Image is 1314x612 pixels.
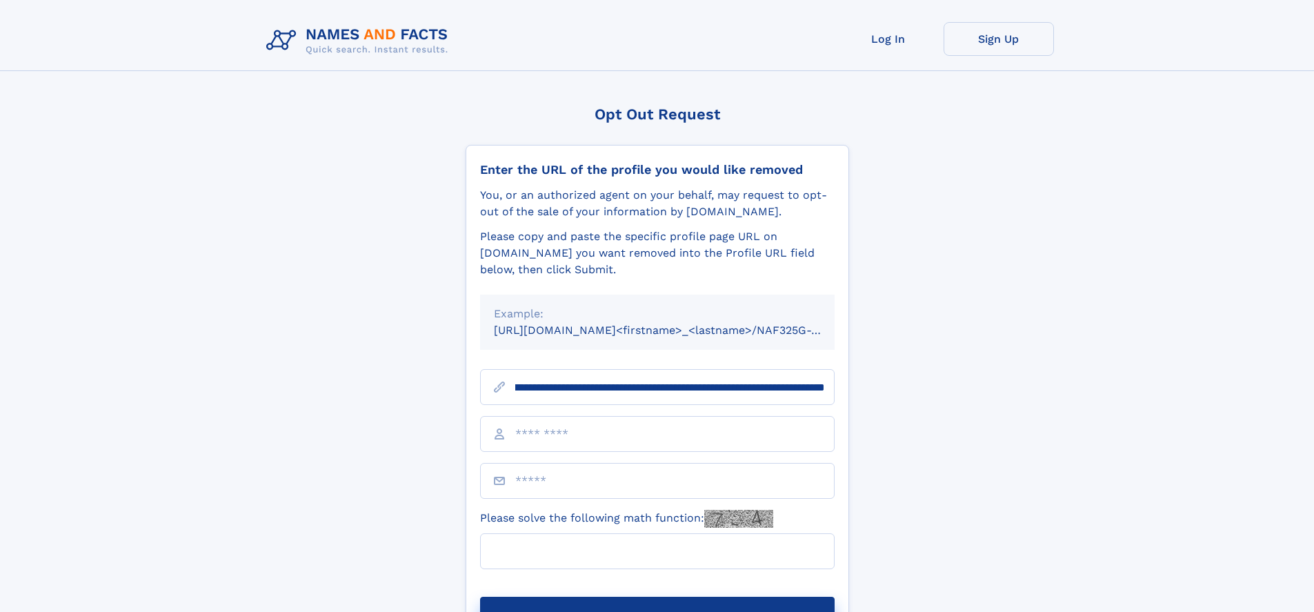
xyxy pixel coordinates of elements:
[466,106,849,123] div: Opt Out Request
[494,324,861,337] small: [URL][DOMAIN_NAME]<firstname>_<lastname>/NAF325G-xxxxxxxx
[480,187,835,220] div: You, or an authorized agent on your behalf, may request to opt-out of the sale of your informatio...
[944,22,1054,56] a: Sign Up
[261,22,459,59] img: Logo Names and Facts
[480,228,835,278] div: Please copy and paste the specific profile page URL on [DOMAIN_NAME] you want removed into the Pr...
[480,510,773,528] label: Please solve the following math function:
[480,162,835,177] div: Enter the URL of the profile you would like removed
[494,306,821,322] div: Example:
[833,22,944,56] a: Log In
